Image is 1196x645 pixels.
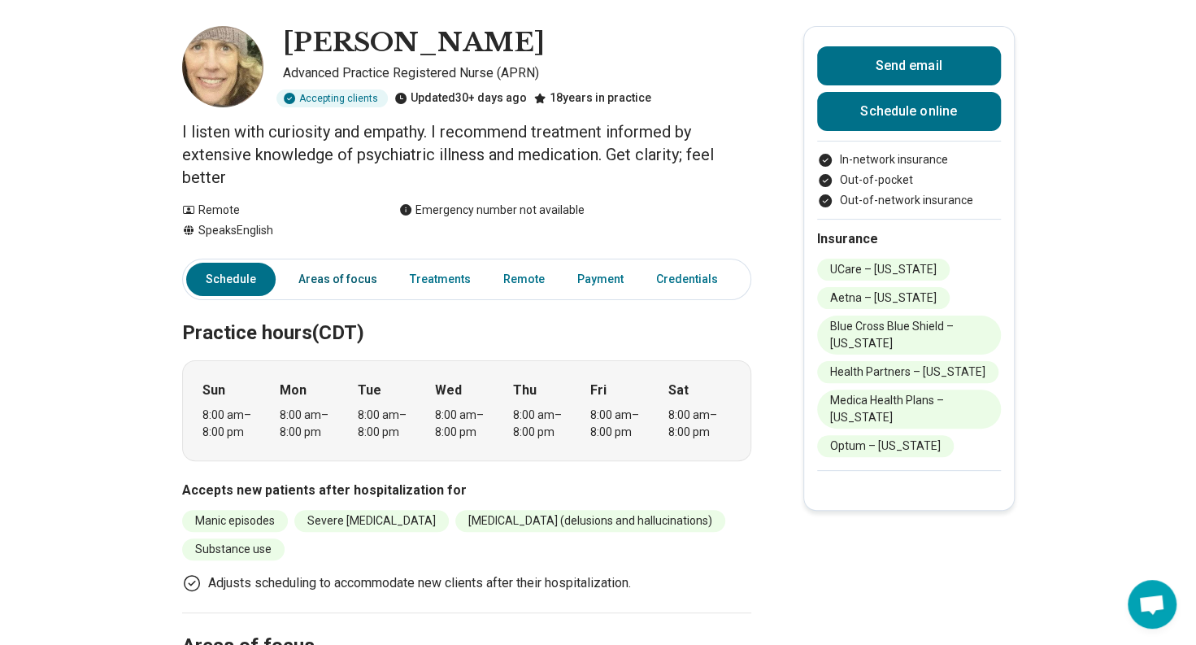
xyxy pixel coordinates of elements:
div: 8:00 am – 8:00 pm [668,407,731,441]
div: 8:00 am – 8:00 pm [358,407,420,441]
ul: Payment options [817,151,1001,209]
li: Manic episodes [182,510,288,532]
a: Schedule [186,263,276,296]
div: Remote [182,202,367,219]
h2: Insurance [817,229,1001,249]
li: Blue Cross Blue Shield – [US_STATE] [817,316,1001,355]
div: Speaks English [182,222,367,239]
div: 8:00 am – 8:00 pm [513,407,576,441]
li: Optum – [US_STATE] [817,435,954,457]
a: Areas of focus [289,263,387,296]
div: 8:00 am – 8:00 pm [202,407,265,441]
strong: Thu [513,381,537,400]
img: Jill Hansen, Advanced Practice Registered Nurse (APRN) [182,26,263,107]
li: [MEDICAL_DATA] (delusions and hallucinations) [455,510,725,532]
a: Payment [568,263,633,296]
strong: Wed [435,381,462,400]
div: 8:00 am – 8:00 pm [280,407,342,441]
div: 8:00 am – 8:00 pm [590,407,653,441]
li: Aetna – [US_STATE] [817,287,950,309]
div: 8:00 am – 8:00 pm [435,407,498,441]
a: Open chat [1128,580,1176,629]
p: Adjusts scheduling to accommodate new clients after their hospitalization. [208,573,631,593]
li: Out-of-pocket [817,172,1001,189]
h1: [PERSON_NAME] [283,26,545,60]
div: Updated 30+ days ago [394,89,527,107]
p: Advanced Practice Registered Nurse (APRN) [283,63,751,83]
strong: Tue [358,381,381,400]
div: When does the program meet? [182,360,751,461]
li: Health Partners – [US_STATE] [817,361,998,383]
strong: Mon [280,381,307,400]
li: In-network insurance [817,151,1001,168]
li: UCare – [US_STATE] [817,259,950,281]
h3: Accepts new patients after hospitalization for [182,481,751,500]
div: Emergency number not available [399,202,585,219]
a: Credentials [646,263,737,296]
strong: Sat [668,381,689,400]
a: Schedule online [817,92,1001,131]
div: Accepting clients [276,89,388,107]
strong: Fri [590,381,607,400]
a: Remote [494,263,555,296]
li: Medica Health Plans – [US_STATE] [817,390,1001,429]
li: Severe [MEDICAL_DATA] [294,510,449,532]
strong: Sun [202,381,225,400]
li: Substance use [182,538,285,560]
button: Send email [817,46,1001,85]
div: 18 years in practice [533,89,651,107]
li: Out-of-network insurance [817,192,1001,209]
h2: Practice hours (CDT) [182,281,751,347]
a: Treatments [400,263,481,296]
p: I listen with curiosity and empathy. I recommend treatment informed by extensive knowledge of psy... [182,120,751,189]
